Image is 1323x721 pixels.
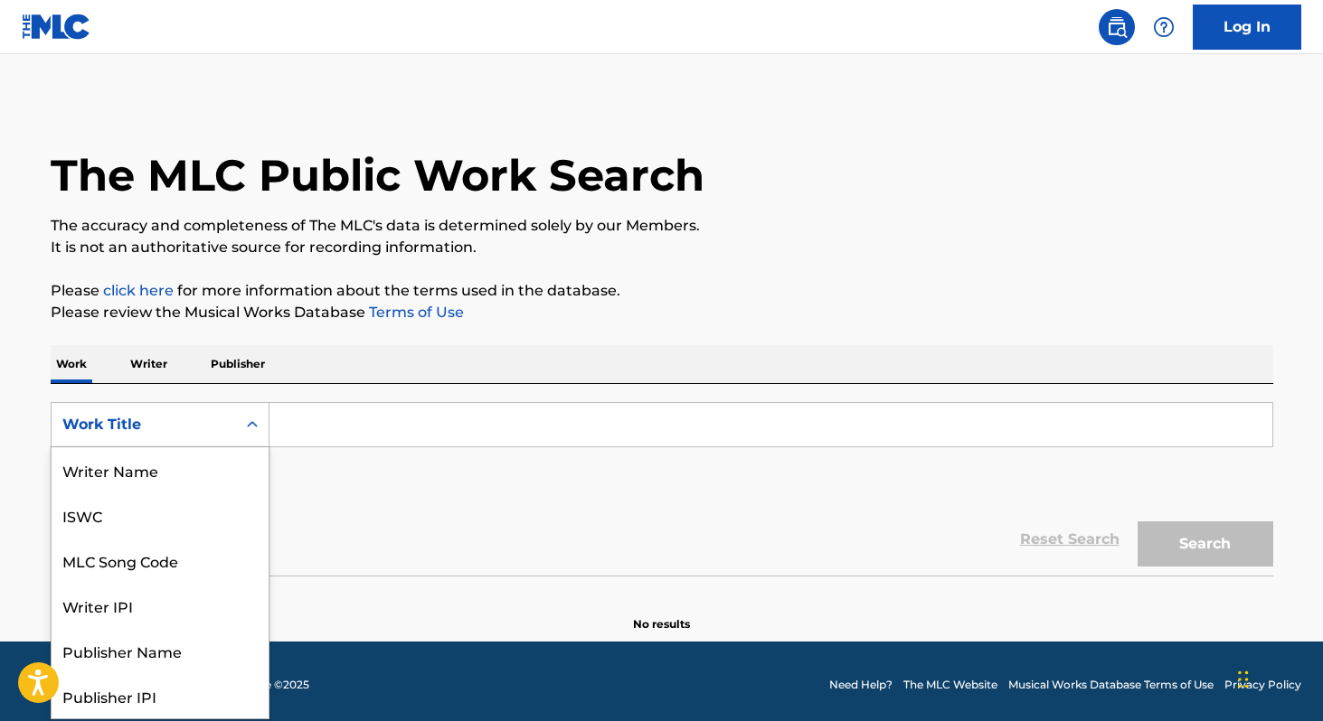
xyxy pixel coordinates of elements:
[1224,677,1301,693] a: Privacy Policy
[1233,634,1323,721] iframe: Chat Widget
[52,538,269,583] div: MLC Song Code
[1238,652,1249,707] div: Drag
[51,148,704,202] h1: The MLC Public Work Search
[125,345,173,383] p: Writer
[1153,16,1175,38] img: help
[51,302,1273,323] p: Please review the Musical Works Database
[1008,677,1214,693] a: Musical Works Database Terms of Use
[903,677,997,693] a: The MLC Website
[51,215,1273,237] p: The accuracy and completeness of The MLC's data is determined solely by our Members.
[52,447,269,492] div: Writer Name
[205,345,270,383] p: Publisher
[365,304,464,321] a: Terms of Use
[52,583,269,628] div: Writer IPI
[51,280,1273,302] p: Please for more information about the terms used in the database.
[633,595,690,632] p: No results
[51,402,1273,576] form: Search Form
[51,237,1273,258] p: It is not an authoritative source for recording information.
[1146,9,1182,45] div: Help
[22,14,91,40] img: MLC Logo
[52,492,269,538] div: ISWC
[62,414,225,435] div: Work Title
[1193,5,1301,50] a: Log In
[103,282,174,299] a: click here
[1106,16,1128,38] img: search
[52,628,269,673] div: Publisher Name
[51,345,92,383] p: Work
[1099,9,1135,45] a: Public Search
[52,673,269,718] div: Publisher IPI
[829,677,893,693] a: Need Help?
